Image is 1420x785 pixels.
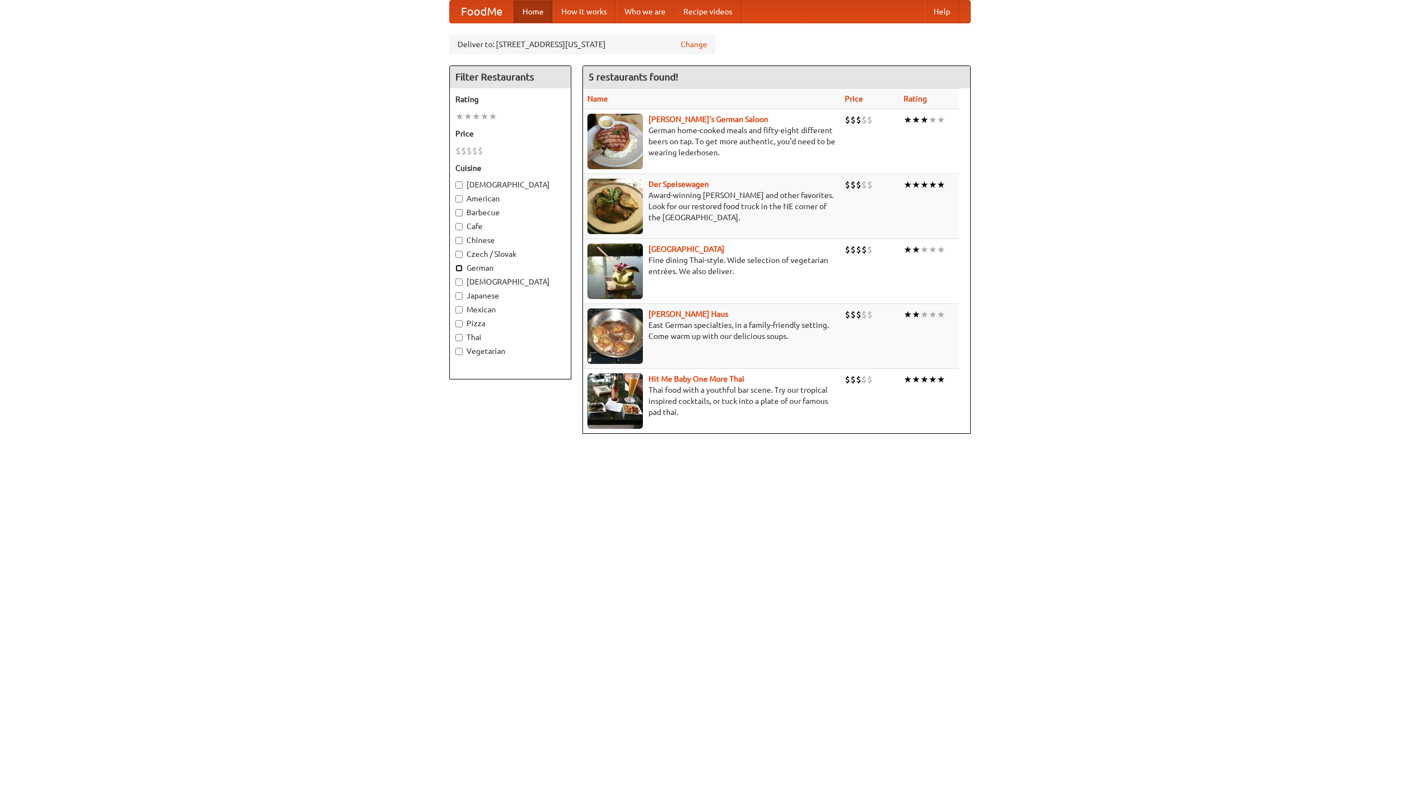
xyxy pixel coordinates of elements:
li: $ [856,179,861,191]
li: ★ [904,244,912,256]
li: ★ [937,373,945,386]
li: $ [867,373,873,386]
a: [GEOGRAPHIC_DATA] [648,245,724,254]
li: ★ [929,308,937,321]
a: Recipe videos [674,1,741,23]
li: $ [845,373,850,386]
li: $ [845,244,850,256]
li: $ [850,114,856,126]
label: Pizza [455,318,565,329]
input: Japanese [455,292,463,300]
label: American [455,193,565,204]
li: $ [867,114,873,126]
a: Hit Me Baby One More Thai [648,374,744,383]
li: $ [466,145,472,157]
li: $ [850,308,856,321]
a: Change [681,39,707,50]
li: $ [867,179,873,191]
li: $ [861,244,867,256]
li: $ [856,373,861,386]
a: Price [845,94,863,103]
img: speisewagen.jpg [587,179,643,234]
li: ★ [929,179,937,191]
label: Chinese [455,235,565,246]
input: American [455,195,463,202]
input: Chinese [455,237,463,244]
input: Barbecue [455,209,463,216]
li: ★ [920,179,929,191]
li: ★ [912,114,920,126]
p: East German specialties, in a family-friendly setting. Come warm up with our delicious soups. [587,320,836,342]
li: $ [461,145,466,157]
li: $ [856,308,861,321]
li: ★ [904,308,912,321]
input: German [455,265,463,272]
ng-pluralize: 5 restaurants found! [589,72,678,82]
li: ★ [489,110,497,123]
a: [PERSON_NAME]'s German Saloon [648,115,768,124]
input: Czech / Slovak [455,251,463,258]
li: $ [861,373,867,386]
a: Der Speisewagen [648,180,709,189]
h4: Filter Restaurants [450,66,571,88]
a: Home [514,1,552,23]
li: ★ [937,179,945,191]
div: Deliver to: [STREET_ADDRESS][US_STATE] [449,34,716,54]
img: satay.jpg [587,244,643,299]
input: Vegetarian [455,348,463,355]
h5: Cuisine [455,163,565,174]
p: Fine dining Thai-style. Wide selection of vegetarian entrées. We also deliver. [587,255,836,277]
li: ★ [929,373,937,386]
label: Mexican [455,304,565,315]
img: babythai.jpg [587,373,643,429]
label: Japanese [455,290,565,301]
a: How it works [552,1,616,23]
li: $ [850,179,856,191]
li: $ [845,114,850,126]
li: ★ [455,110,464,123]
label: German [455,262,565,274]
label: Czech / Slovak [455,249,565,260]
label: Thai [455,332,565,343]
li: ★ [920,373,929,386]
a: FoodMe [450,1,514,23]
li: $ [845,308,850,321]
li: ★ [464,110,472,123]
p: Award-winning [PERSON_NAME] and other favorites. Look for our restored food truck in the NE corne... [587,190,836,223]
li: ★ [937,244,945,256]
a: Rating [904,94,927,103]
li: $ [867,244,873,256]
li: ★ [929,114,937,126]
label: [DEMOGRAPHIC_DATA] [455,179,565,190]
li: ★ [904,114,912,126]
label: Cafe [455,221,565,232]
li: $ [478,145,483,157]
a: Help [925,1,959,23]
li: $ [856,244,861,256]
li: ★ [920,308,929,321]
li: ★ [920,244,929,256]
li: $ [455,145,461,157]
h5: Price [455,128,565,139]
li: ★ [937,114,945,126]
li: ★ [912,244,920,256]
p: German home-cooked meals and fifty-eight different beers on tap. To get more authentic, you'd nee... [587,125,836,158]
li: $ [472,145,478,157]
input: [DEMOGRAPHIC_DATA] [455,278,463,286]
li: $ [861,114,867,126]
img: esthers.jpg [587,114,643,169]
a: [PERSON_NAME] Haus [648,310,728,318]
input: Cafe [455,223,463,230]
img: kohlhaus.jpg [587,308,643,364]
input: [DEMOGRAPHIC_DATA] [455,181,463,189]
li: ★ [929,244,937,256]
li: ★ [904,179,912,191]
input: Pizza [455,320,463,327]
a: Who we are [616,1,674,23]
li: ★ [904,373,912,386]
